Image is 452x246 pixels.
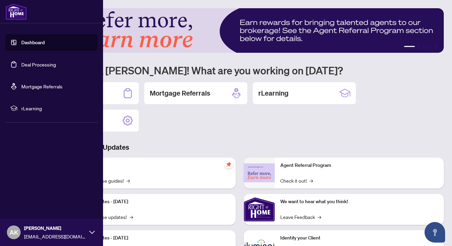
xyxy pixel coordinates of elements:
[434,46,437,49] button: 5
[72,198,230,206] p: Platform Updates - [DATE]
[24,233,86,240] span: [EMAIL_ADDRESS][DOMAIN_NAME]
[425,222,445,243] button: Open asap
[21,104,93,112] span: rLearning
[244,194,275,225] img: We want to hear what you think!
[244,163,275,182] img: Agent Referral Program
[21,61,56,67] a: Deal Processing
[36,64,444,77] h1: Welcome back [PERSON_NAME]! What are you working on [DATE]?
[404,46,415,49] button: 1
[72,162,230,169] p: Self-Help
[225,160,233,169] span: pushpin
[24,224,86,232] span: [PERSON_NAME]
[280,198,438,206] p: We want to hear what you think!
[418,46,420,49] button: 2
[280,234,438,242] p: Identify your Client
[429,46,431,49] button: 4
[36,8,444,53] img: Slide 0
[21,83,63,89] a: Mortgage Referrals
[10,227,18,237] span: AK
[280,177,313,184] a: Check it out!→
[5,3,27,20] img: logo
[318,213,321,221] span: →
[36,143,444,152] h3: Brokerage & Industry Updates
[280,213,321,221] a: Leave Feedback→
[280,162,438,169] p: Agent Referral Program
[309,177,313,184] span: →
[129,213,133,221] span: →
[258,88,289,98] h2: rLearning
[150,88,210,98] h2: Mortgage Referrals
[21,39,45,46] a: Dashboard
[72,234,230,242] p: Platform Updates - [DATE]
[126,177,130,184] span: →
[423,46,426,49] button: 3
